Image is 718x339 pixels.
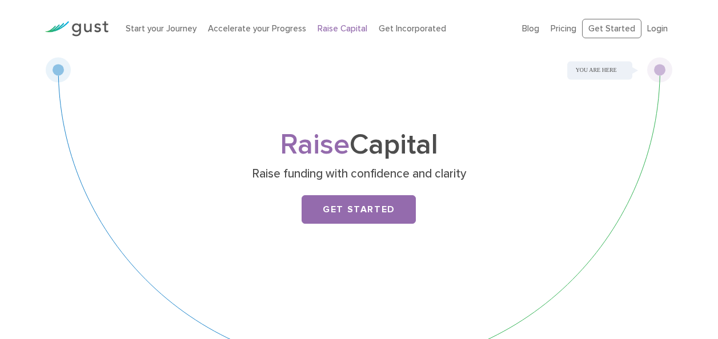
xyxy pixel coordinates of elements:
[582,19,641,39] a: Get Started
[280,128,350,162] span: Raise
[551,23,576,34] a: Pricing
[208,23,306,34] a: Accelerate your Progress
[133,132,584,158] h1: Capital
[302,195,416,224] a: Get Started
[318,23,367,34] a: Raise Capital
[647,23,668,34] a: Login
[522,23,539,34] a: Blog
[379,23,446,34] a: Get Incorporated
[126,23,196,34] a: Start your Journey
[45,21,109,37] img: Gust Logo
[138,166,580,182] p: Raise funding with confidence and clarity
